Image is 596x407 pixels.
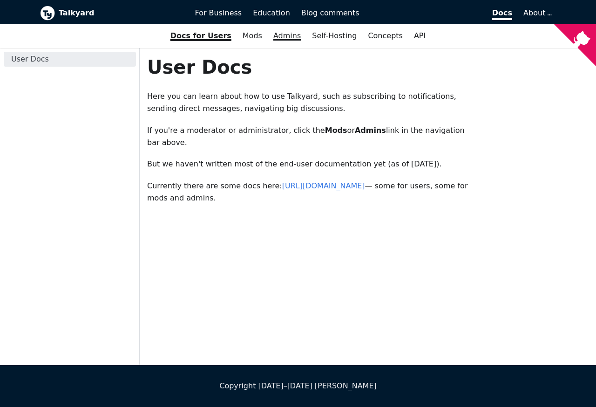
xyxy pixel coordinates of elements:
a: Docs [365,5,518,21]
a: Blog comments [296,5,365,21]
a: For Business [190,5,248,21]
img: Talkyard logo [40,6,55,21]
span: For Business [195,8,242,17]
span: Docs [492,8,512,20]
b: Talkyard [59,7,182,19]
a: API [408,28,431,44]
a: Self-Hosting [306,28,362,44]
p: Currently there are some docs here: — some for users, some for mods and admins. [147,180,474,205]
p: But we haven't written most of the end-user documentation yet (as of [DATE]). [147,158,474,170]
a: Mods [237,28,268,44]
span: Blog comments [301,8,359,17]
div: Copyright [DATE]–[DATE] [PERSON_NAME] [40,380,556,392]
a: Concepts [362,28,408,44]
strong: Admins [355,126,386,135]
p: Here you can learn about how to use Talkyard, such as subscribing to notifications, sending direc... [147,90,474,115]
a: [URL][DOMAIN_NAME] [282,181,365,190]
p: If you're a moderator or administrator, click the or link in the navigation bar above. [147,124,474,149]
a: Admins [268,28,306,44]
a: Talkyard logoTalkyard [40,6,182,21]
a: Docs for Users [165,28,237,44]
strong: Mods [325,126,347,135]
span: Education [253,8,290,17]
a: User Docs [4,52,136,67]
a: About [523,8,550,17]
h1: User Docs [147,55,474,79]
a: Education [247,5,296,21]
